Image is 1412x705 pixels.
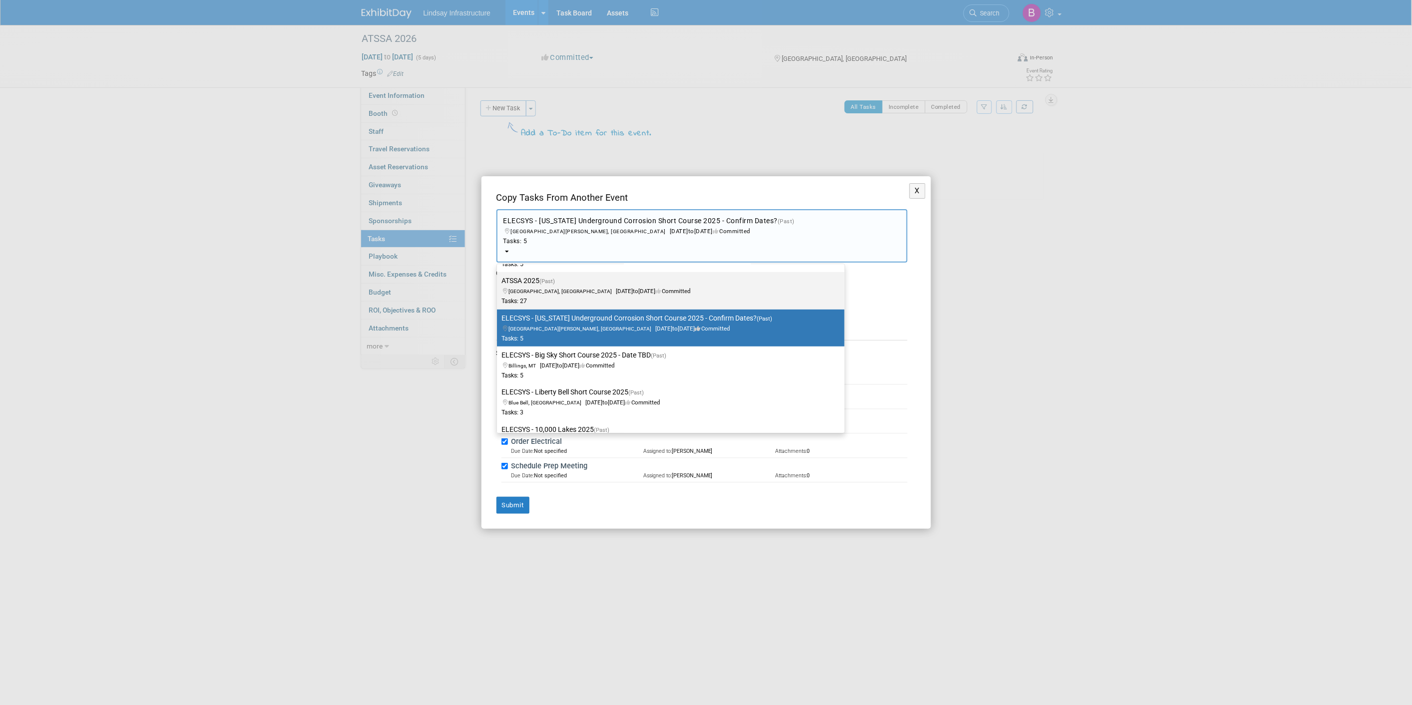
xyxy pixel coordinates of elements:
button: X [910,183,926,199]
div: Tasks: 5 [502,335,825,343]
span: to [673,325,678,332]
span: Due Date: [511,472,534,479]
span: (Past) [629,389,644,396]
label: ELECSYS - Liberty Bell Short Course 2025 [502,385,835,418]
span: to [557,362,563,369]
label: ELECSYS - Big Sky Short Course 2025 - Date TBD [502,349,835,381]
span: [GEOGRAPHIC_DATA], [GEOGRAPHIC_DATA] [509,288,616,295]
div: Tasks: 5 [502,371,825,380]
div: Tasks: 27 [502,297,825,306]
div: Tasks: 5 [503,237,901,246]
span: to [603,399,608,406]
div: Tasks: 5 [502,260,825,269]
span: Assigned to: [643,448,672,454]
td: Not specified [511,472,643,479]
label: Order Electrical [508,436,908,447]
span: Billings, MT [509,362,540,369]
span: (Past) [757,316,773,322]
span: [DATE] [DATE] Committed [502,315,779,332]
span: (Past) [778,218,795,225]
button: Submit [496,497,529,514]
span: Due Date: [511,448,534,454]
span: ELECSYS - [US_STATE] Underground Corrosion Short Course 2025 - Confirm Dates? [503,217,901,246]
span: Assigned to: [643,472,672,479]
span: Attachments: [775,448,807,454]
div: Tasks: 3 [502,408,825,417]
td: 0 [775,472,907,479]
td: 0 [775,447,907,455]
td: [PERSON_NAME] [643,447,775,455]
label: ELECSYS - 10,000 Lakes 2025 [502,423,835,456]
span: (Past) [540,278,555,285]
button: ELECSYS - [US_STATE] Underground Corrosion Short Course 2025 - Confirm Dates?(Past) [GEOGRAPHIC_D... [496,209,908,262]
span: Attachments: [775,472,807,479]
span: to [688,228,694,235]
td: [PERSON_NAME] [643,472,775,479]
td: Not specified [511,447,643,455]
div: Copy Tasks From Another Event [496,191,908,209]
label: Schedule Prep Meeting [508,461,908,472]
span: Blue Bell, [GEOGRAPHIC_DATA] [509,399,586,406]
label: ATSSA 2025 [502,274,835,307]
span: [GEOGRAPHIC_DATA][PERSON_NAME], [GEOGRAPHIC_DATA] [511,228,670,235]
span: (Past) [651,352,667,359]
span: [GEOGRAPHIC_DATA][PERSON_NAME], [GEOGRAPHIC_DATA] [509,326,656,332]
span: (Past) [594,427,610,433]
span: to [633,288,639,295]
label: ELECSYS - [US_STATE] Underground Corrosion Short Course 2025 - Confirm Dates? [502,312,835,345]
